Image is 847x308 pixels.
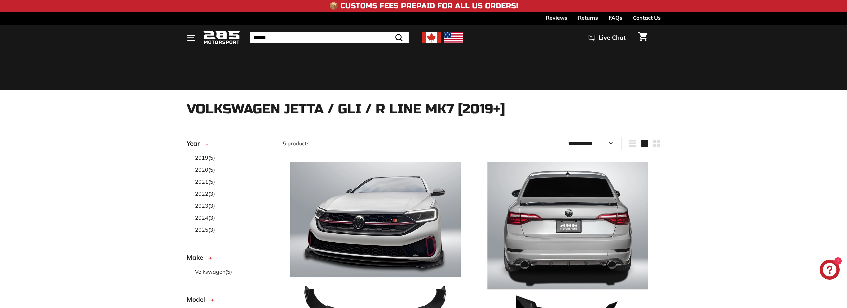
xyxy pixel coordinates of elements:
button: Live Chat [580,29,634,46]
a: FAQs [609,12,622,23]
a: Reviews [546,12,567,23]
inbox-online-store-chat: Shopify online store chat [818,260,842,281]
span: Live Chat [599,33,626,42]
span: (3) [195,214,215,222]
div: 5 products [283,139,472,147]
span: Model [187,295,210,304]
span: (3) [195,226,215,234]
h4: 📦 Customs Fees Prepaid for All US Orders! [329,2,518,10]
span: 2023 [195,202,208,209]
span: (5) [195,268,232,276]
span: 2019 [195,154,208,161]
img: Logo_285_Motorsport_areodynamics_components [203,30,240,46]
span: 2021 [195,178,208,185]
span: Make [187,253,208,262]
span: 2020 [195,166,208,173]
button: Year [187,137,272,153]
button: Make [187,251,272,267]
span: (5) [195,178,215,186]
span: (3) [195,190,215,198]
a: Returns [578,12,598,23]
span: Volkswagen [195,268,225,275]
span: 2024 [195,214,208,221]
a: Contact Us [633,12,661,23]
span: (5) [195,166,215,174]
h1: Volkswagen Jetta / GLI / R Line Mk7 [2019+] [187,102,661,116]
span: (5) [195,154,215,162]
a: Cart [634,26,651,49]
span: 2022 [195,190,208,197]
span: 2025 [195,226,208,233]
span: Year [187,139,205,148]
input: Search [250,32,409,43]
span: (3) [195,202,215,210]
